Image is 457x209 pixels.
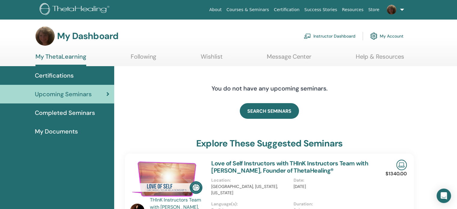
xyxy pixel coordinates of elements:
span: Upcoming Seminars [35,90,92,99]
p: [GEOGRAPHIC_DATA], [US_STATE], [US_STATE] [211,183,290,196]
a: Certification [271,4,302,15]
img: default.jpg [35,26,55,46]
p: Location : [211,177,290,183]
a: Message Center [267,53,311,65]
img: chalkboard-teacher.svg [304,33,311,39]
a: About [207,4,224,15]
img: Live Online Seminar [396,160,407,170]
div: Open Intercom Messenger [437,189,451,203]
a: Following [131,53,156,65]
a: Courses & Seminars [224,4,272,15]
p: Date : [294,177,372,183]
h3: My Dashboard [57,31,118,41]
a: Help & Resources [356,53,404,65]
img: Love of Self Instructors [130,160,204,198]
a: Resources [340,4,366,15]
a: Love of Self Instructors with THInK Instructors Team with [PERSON_NAME], Founder of ThetaHealing® [211,159,368,174]
h3: explore these suggested seminars [196,138,343,149]
a: Instructor Dashboard [304,29,355,43]
p: Duration : [294,201,372,207]
img: default.jpg [387,5,396,14]
p: $1340.00 [385,170,407,177]
a: My Account [370,29,404,43]
img: cog.svg [370,31,377,41]
a: My ThetaLearning [35,53,86,66]
a: Store [366,4,382,15]
h4: You do not have any upcoming seminars. [175,85,364,92]
span: Certifications [35,71,74,80]
span: Completed Seminars [35,108,95,117]
p: [DATE] [294,183,372,190]
span: My Documents [35,127,78,136]
span: SEARCH SEMINARS [247,108,291,114]
p: Language(s) : [211,201,290,207]
img: logo.png [40,3,111,17]
a: Wishlist [201,53,223,65]
a: SEARCH SEMINARS [240,103,299,119]
a: Success Stories [302,4,340,15]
